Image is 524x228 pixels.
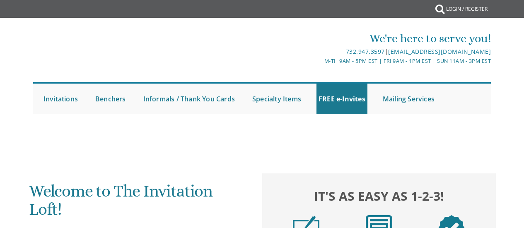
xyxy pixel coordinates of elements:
a: 732.947.3597 [346,48,385,55]
a: Specialty Items [250,84,303,114]
div: | [186,47,491,57]
h2: It's as easy as 1-2-3! [270,187,488,205]
a: Benchers [93,84,128,114]
div: We're here to serve you! [186,30,491,47]
a: FREE e-Invites [316,84,367,114]
a: [EMAIL_ADDRESS][DOMAIN_NAME] [388,48,491,55]
div: M-Th 9am - 5pm EST | Fri 9am - 1pm EST | Sun 11am - 3pm EST [186,57,491,65]
h1: Welcome to The Invitation Loft! [29,182,247,225]
a: Informals / Thank You Cards [141,84,237,114]
a: Mailing Services [381,84,437,114]
a: Invitations [41,84,80,114]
